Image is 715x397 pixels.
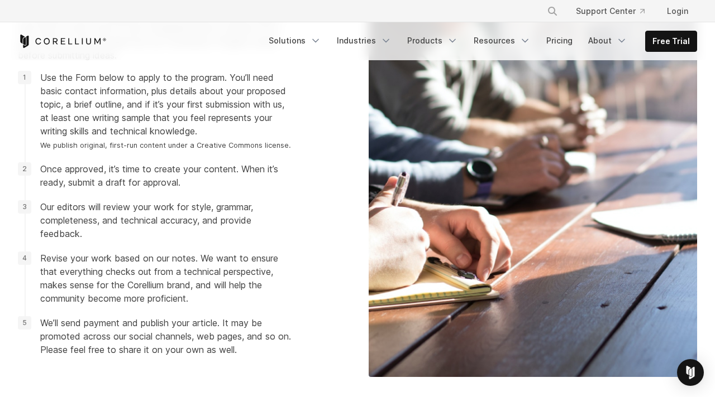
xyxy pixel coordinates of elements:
[40,71,291,151] span: Use the Form below to apply to the program. You’ll need basic contact information, plus details a...
[677,359,704,386] div: Open Intercom Messenger
[262,31,697,52] div: Navigation Menu
[542,1,563,21] button: Search
[330,31,398,51] a: Industries
[540,31,579,51] a: Pricing
[567,1,654,21] a: Support Center
[18,251,291,305] li: Revise your work based on our notes. We want to ensure that everything checks out from a technica...
[646,31,697,51] a: Free Trial
[581,31,634,51] a: About
[658,1,697,21] a: Login
[18,316,291,356] li: We’ll send payment and publish your article. It may be promoted across our social channels, web p...
[533,1,697,21] div: Navigation Menu
[18,162,291,189] li: Once approved, it’s time to create your content. When it’s ready, submit a draft for approval.
[40,141,291,149] small: We publish original, first-run content under a Creative Commons license.
[401,31,465,51] a: Products
[467,31,537,51] a: Resources
[262,31,328,51] a: Solutions
[18,200,291,240] li: Our editors will review your work for style, grammar, completeness, and technical accuracy, and p...
[18,35,107,48] a: Corellium Home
